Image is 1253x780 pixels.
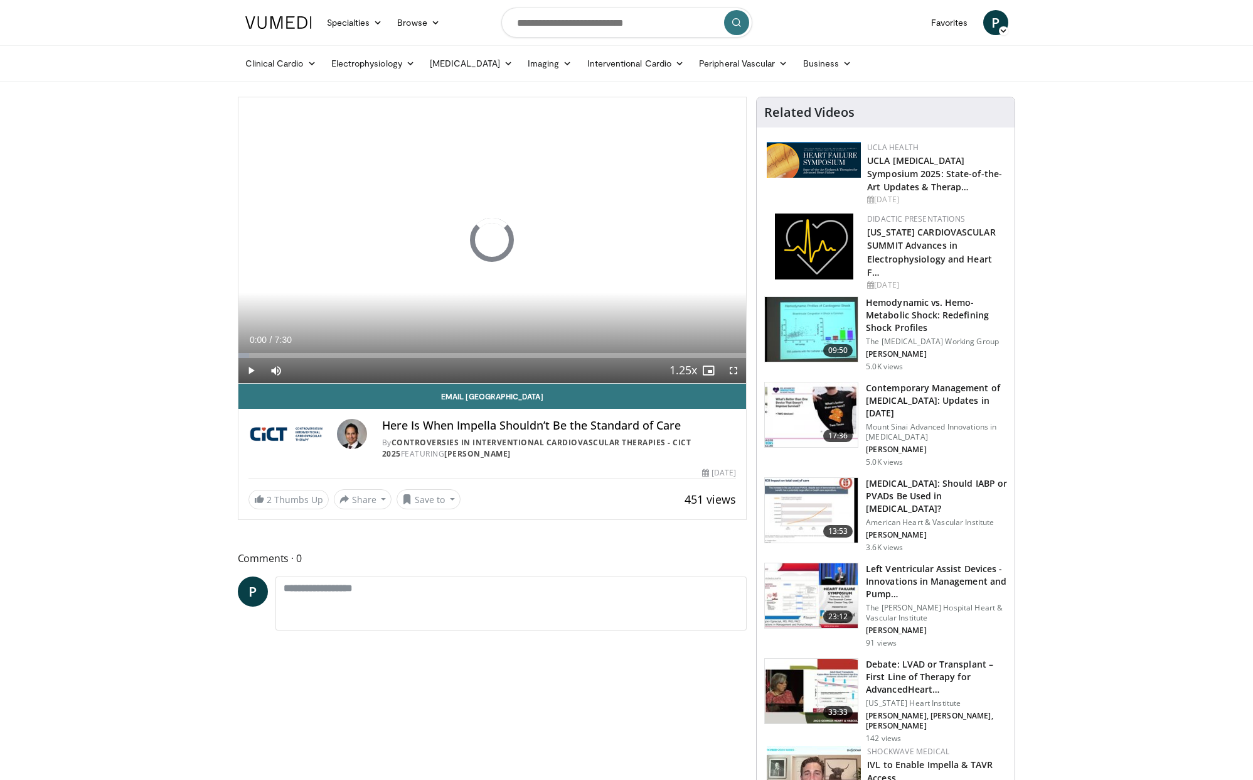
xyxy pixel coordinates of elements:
a: P [238,577,268,607]
img: 285d8d4a-5b79-4ffa-8319-4ebb03afffa0.150x105_q85_crop-smart_upscale.jpg [765,563,858,629]
video-js: Video Player [238,97,747,384]
a: Controversies in Interventional Cardiovascular Therapies - CICT 2025 [382,437,691,459]
p: [PERSON_NAME] [866,349,1007,359]
img: Controversies in Interventional Cardiovascular Therapies - CICT 2025 [248,419,332,449]
button: Share [334,489,392,509]
div: [DATE] [867,279,1005,291]
a: Peripheral Vascular [691,51,795,76]
h4: Related Videos [764,105,855,120]
span: 23:12 [823,610,853,623]
div: Didactic Presentations [867,214,1005,225]
span: 17:36 [823,430,853,442]
button: Fullscreen [721,358,746,383]
a: Interventional Cardio [580,51,692,76]
img: fc7ef86f-c6ee-4b93-adf1-6357ab0ee315.150x105_q85_crop-smart_upscale.jpg [765,478,858,543]
img: 9832fe4b-a13f-4625-9cc2-eb18435a5f3e.150x105_q85_crop-smart_upscale.jpg [765,659,858,724]
a: Email [GEOGRAPHIC_DATA] [238,384,747,409]
p: American Heart & Vascular Institute [866,517,1007,528]
span: / [270,335,272,345]
a: Shockwave Medical [867,746,949,757]
a: Specialties [319,10,390,35]
p: [PERSON_NAME] [866,445,1007,455]
img: df55f059-d842-45fe-860a-7f3e0b094e1d.150x105_q85_crop-smart_upscale.jpg [765,382,858,448]
a: 09:50 Hemodynamic vs. Hemo-Metabolic Shock: Redefining Shock Profiles The [MEDICAL_DATA] Working ... [764,296,1007,372]
span: 13:53 [823,525,853,538]
div: Progress Bar [238,353,747,358]
a: Electrophysiology [324,51,422,76]
p: Mount Sinai Advanced Innovations in [MEDICAL_DATA] [866,422,1007,442]
a: Browse [390,10,447,35]
a: [MEDICAL_DATA] [422,51,520,76]
a: 23:12 Left Ventricular Assist Devices - Innovations in Management and Pump… The [PERSON_NAME] Hos... [764,563,1007,648]
a: 17:36 Contemporary Management of [MEDICAL_DATA]: Updates in [DATE] Mount Sinai Advanced Innovatio... [764,382,1007,467]
img: Avatar [337,419,367,449]
p: 3.6K views [866,543,903,553]
a: 13:53 [MEDICAL_DATA]: Should IABP or PVADs Be Used in [MEDICAL_DATA]? American Heart & Vascular I... [764,477,1007,553]
h3: Contemporary Management of [MEDICAL_DATA]: Updates in [DATE] [866,382,1007,420]
a: P [983,10,1008,35]
button: Mute [264,358,289,383]
p: 5.0K views [866,457,903,467]
h3: Debate: LVAD or Transplant – First Line of Therapy for AdvancedHeart… [866,658,1007,696]
p: [US_STATE] Heart Institute [866,698,1007,708]
img: 2496e462-765f-4e8f-879f-a0c8e95ea2b6.150x105_q85_crop-smart_upscale.jpg [765,297,858,362]
a: 2 Thumbs Up [248,490,329,509]
button: Playback Rate [671,358,696,383]
h3: [MEDICAL_DATA]: Should IABP or PVADs Be Used in [MEDICAL_DATA]? [866,477,1007,515]
h4: Here Is When Impella Shouldn’t Be the Standard of Care [382,419,736,433]
button: Play [238,358,264,383]
p: The [MEDICAL_DATA] Working Group [866,337,1007,347]
span: 7:30 [275,335,292,345]
p: [PERSON_NAME] [866,626,1007,636]
a: Imaging [520,51,580,76]
div: [DATE] [867,194,1005,205]
p: [PERSON_NAME], [PERSON_NAME], [PERSON_NAME] [866,711,1007,731]
div: By FEATURING [382,437,736,460]
h3: Left Ventricular Assist Devices - Innovations in Management and Pump… [866,563,1007,600]
div: [DATE] [702,467,736,479]
span: 33:33 [823,706,853,718]
button: Save to [397,489,461,509]
a: Clinical Cardio [238,51,324,76]
button: Enable picture-in-picture mode [696,358,721,383]
span: 09:50 [823,344,853,357]
a: 33:33 Debate: LVAD or Transplant – First Line of Therapy for AdvancedHeart… [US_STATE] Heart Inst... [764,658,1007,744]
input: Search topics, interventions [501,8,752,38]
p: The [PERSON_NAME] Hospital Heart & Vascular Institute [866,603,1007,623]
p: 142 views [866,734,901,744]
h3: Hemodynamic vs. Hemo-Metabolic Shock: Redefining Shock Profiles [866,296,1007,334]
p: 91 views [866,638,897,648]
span: 2 [267,494,272,506]
p: [PERSON_NAME] [866,530,1007,540]
a: Business [796,51,860,76]
a: [PERSON_NAME] [444,448,511,459]
span: Comments 0 [238,550,747,566]
a: UCLA Health [867,142,919,153]
img: VuMedi Logo [245,16,312,29]
a: Favorites [924,10,976,35]
span: 0:00 [250,335,267,345]
img: 0682476d-9aca-4ba2-9755-3b180e8401f5.png.150x105_q85_autocrop_double_scale_upscale_version-0.2.png [767,142,861,178]
span: 451 views [685,492,736,507]
a: UCLA [MEDICAL_DATA] Symposium 2025: State-of-the-Art Updates & Therap… [867,154,1002,193]
img: 1860aa7a-ba06-47e3-81a4-3dc728c2b4cf.png.150x105_q85_autocrop_double_scale_upscale_version-0.2.png [775,214,853,279]
p: 5.0K views [866,362,903,372]
a: [US_STATE] CARDIOVASCULAR SUMMIT Advances in Electrophysiology and Heart F… [867,226,996,278]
